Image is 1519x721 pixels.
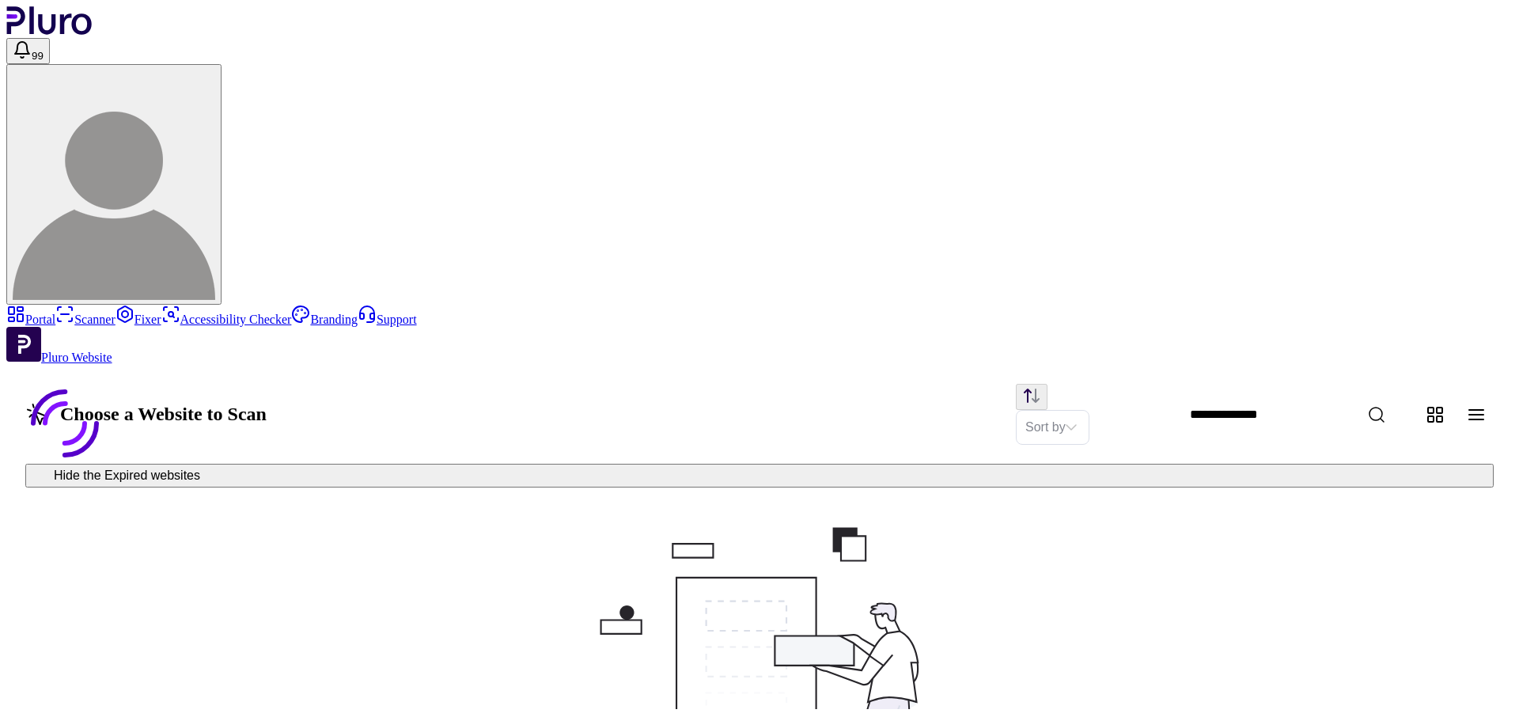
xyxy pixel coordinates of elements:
button: Change sorting direction [1016,384,1047,410]
a: Logo [6,24,93,37]
a: Fixer [116,313,161,326]
span: 99 [32,50,44,62]
img: gila c [13,97,215,300]
a: Support [358,313,417,326]
button: Open notifications, you have 124 new notifications [6,38,50,64]
a: Scanner [55,313,116,326]
input: Website Search [1177,398,1449,431]
div: Set sorting [1016,410,1089,445]
aside: Sidebar menu [6,305,1513,365]
a: Branding [291,313,358,326]
a: Open Pluro Website [6,351,112,364]
button: Hide the Expired websites [25,464,1494,488]
a: Accessibility Checker [161,313,292,326]
img: Placeholder image [593,519,926,709]
h1: Choose a Website to Scan [25,402,267,427]
a: Portal [6,313,55,326]
button: gila c [6,64,222,305]
button: Change content view type to grid [1418,397,1453,432]
button: Change content view type to table [1459,397,1494,432]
